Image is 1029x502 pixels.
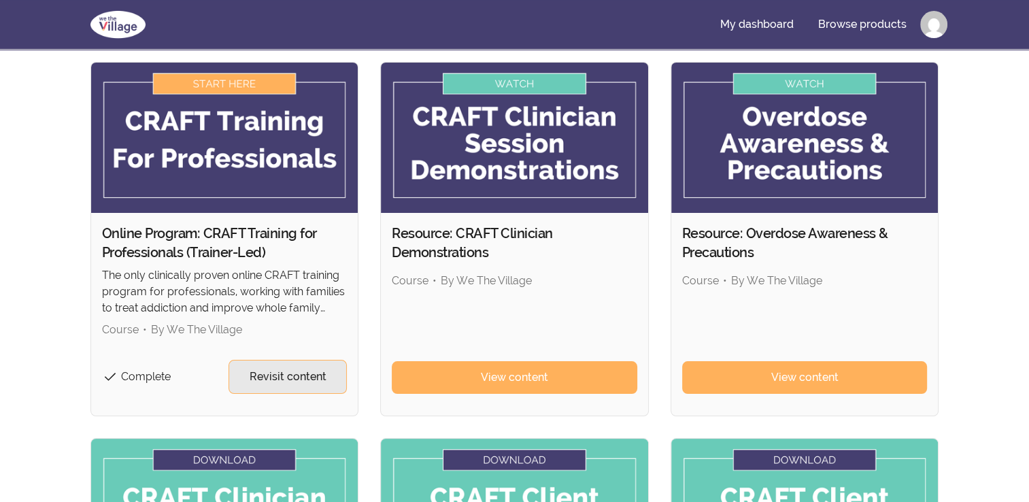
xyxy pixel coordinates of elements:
[709,8,947,41] nav: Main
[392,224,637,262] h2: Resource: CRAFT Clinician Demonstrations
[682,274,719,287] span: Course
[682,361,928,394] a: View content
[392,361,637,394] a: View content
[920,11,947,38] img: Profile image for Victoria
[433,274,437,287] span: •
[481,369,548,386] span: View content
[441,274,532,287] span: By We The Village
[682,224,928,262] h2: Resource: Overdose Awareness & Precautions
[102,323,139,336] span: Course
[82,8,154,41] img: We The Village logo
[731,274,822,287] span: By We The Village
[709,8,805,41] a: My dashboard
[392,274,428,287] span: Course
[102,369,118,385] span: check
[91,63,358,213] img: Product image for Online Program: CRAFT Training for Professionals (Trainer-Led)
[102,267,348,316] p: The only clinically proven online CRAFT training program for professionals, working with families...
[250,369,326,385] span: Revisit content
[723,274,727,287] span: •
[229,360,347,394] a: Revisit content
[143,323,147,336] span: •
[151,323,242,336] span: By We The Village
[381,63,648,213] img: Product image for Resource: CRAFT Clinician Demonstrations
[121,370,171,383] span: Complete
[671,63,939,213] img: Product image for Resource: Overdose Awareness & Precautions
[807,8,917,41] a: Browse products
[102,224,348,262] h2: Online Program: CRAFT Training for Professionals (Trainer-Led)
[771,369,839,386] span: View content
